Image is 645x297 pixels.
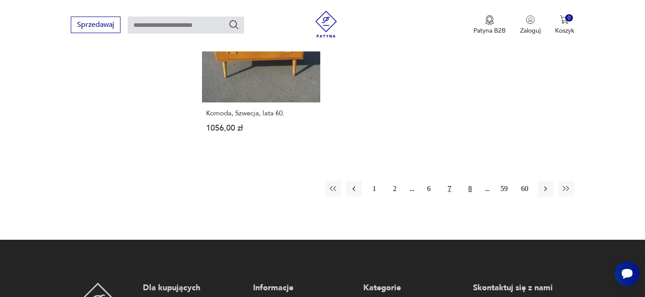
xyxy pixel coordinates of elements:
button: 2 [387,181,403,197]
img: Ikona medalu [485,15,494,25]
p: Koszyk [555,26,574,35]
button: 7 [442,181,458,197]
button: Sprzedawaj [71,17,120,33]
button: 8 [462,181,478,197]
p: 1056,00 zł [206,124,316,132]
p: Kategorie [363,283,464,293]
button: 6 [421,181,437,197]
button: 1 [366,181,383,197]
p: Skontaktuj się z nami [473,283,574,293]
p: Dla kupujących [143,283,244,293]
button: Patyna B2B [473,15,506,35]
button: 60 [517,181,533,197]
button: Szukaj [228,19,239,30]
button: 0Koszyk [555,15,574,35]
button: Zaloguj [520,15,541,35]
p: Informacje [253,283,354,293]
img: Patyna - sklep z meblami i dekoracjami vintage [313,11,340,38]
p: Zaloguj [520,26,541,35]
img: Ikonka użytkownika [526,15,535,24]
p: Patyna B2B [473,26,506,35]
a: Ikona medaluPatyna B2B [473,15,506,35]
img: Ikona koszyka [560,15,569,24]
button: 59 [496,181,512,197]
iframe: Smartsupp widget button [615,261,640,286]
a: Sprzedawaj [71,22,120,29]
div: 0 [565,14,573,22]
h3: Komoda, Szwecja, lata 60. [206,110,316,117]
